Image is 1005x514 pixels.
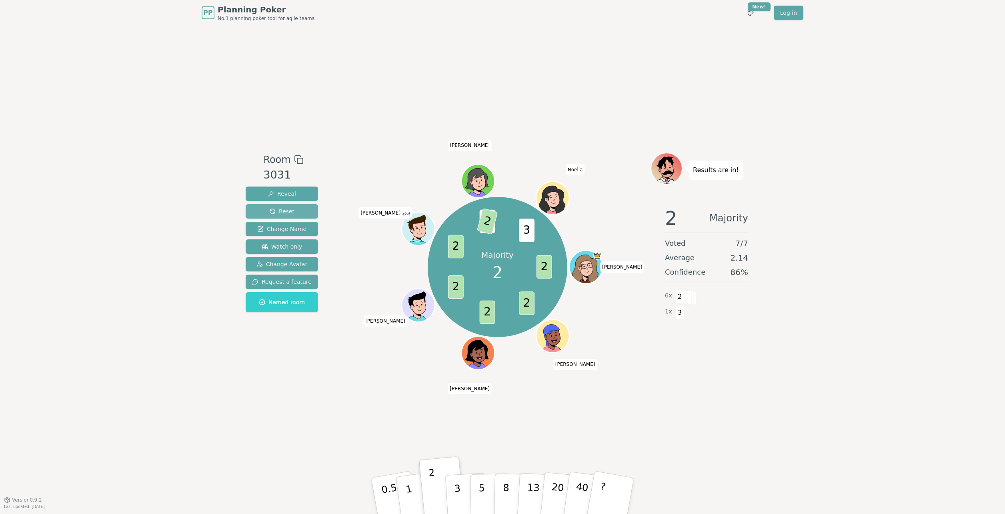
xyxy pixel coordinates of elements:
span: 2 [536,255,552,279]
span: Watch only [262,243,302,251]
button: Request a feature [246,275,318,289]
span: 2 [675,290,685,303]
button: Change Name [246,222,318,236]
button: Version0.9.2 [4,497,42,503]
span: Click to change your name [363,315,407,327]
span: Named room [259,298,305,306]
a: Log in [774,6,803,20]
p: Majority [481,249,514,261]
span: 2 [476,208,498,235]
span: Version 0.9.2 [12,497,42,503]
span: 3 [519,219,535,243]
a: PPPlanning PokerNo.1 planning poker tool for agile teams [202,4,314,22]
span: Average [665,252,695,263]
p: 2 [428,467,438,511]
span: Change Name [257,225,306,233]
span: Confidence [665,267,705,278]
span: 2 [448,235,463,259]
span: 7 / 7 [735,238,748,249]
span: Yannick is the host [593,251,601,260]
span: Request a feature [252,278,312,286]
span: 2 [492,261,502,285]
span: Majority [709,209,748,228]
button: Reset [246,204,318,219]
button: New! [743,6,758,20]
span: Room [263,153,290,167]
span: 2 [448,275,463,299]
span: PP [203,8,212,18]
button: Change Avatar [246,257,318,271]
span: 2.14 [730,252,748,263]
span: Reset [269,207,294,215]
span: 86 % [731,267,748,278]
span: Reveal [268,190,296,198]
div: New! [748,2,771,11]
span: Click to change your name [448,383,492,394]
button: Named room [246,292,318,312]
button: Watch only [246,239,318,254]
span: 2 [519,292,535,315]
span: (you) [400,212,410,215]
span: Last updated: [DATE] [4,504,45,509]
span: Voted [665,238,686,249]
span: No.1 planning poker tool for agile teams [218,15,314,22]
span: Click to change your name [448,140,492,151]
button: Click to change your avatar [402,213,434,244]
span: Click to change your name [600,261,644,273]
span: Planning Poker [218,4,314,15]
span: Change Avatar [256,260,308,268]
span: 3 [675,306,685,319]
span: 2 [665,209,677,228]
span: Click to change your name [566,164,585,175]
button: Reveal [246,187,318,201]
span: Click to change your name [358,207,412,219]
span: 1 x [665,307,672,316]
span: 6 x [665,291,672,300]
div: 3031 [263,167,303,183]
span: Click to change your name [553,359,597,370]
p: Results are in! [693,165,739,176]
span: 2 [479,301,495,324]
